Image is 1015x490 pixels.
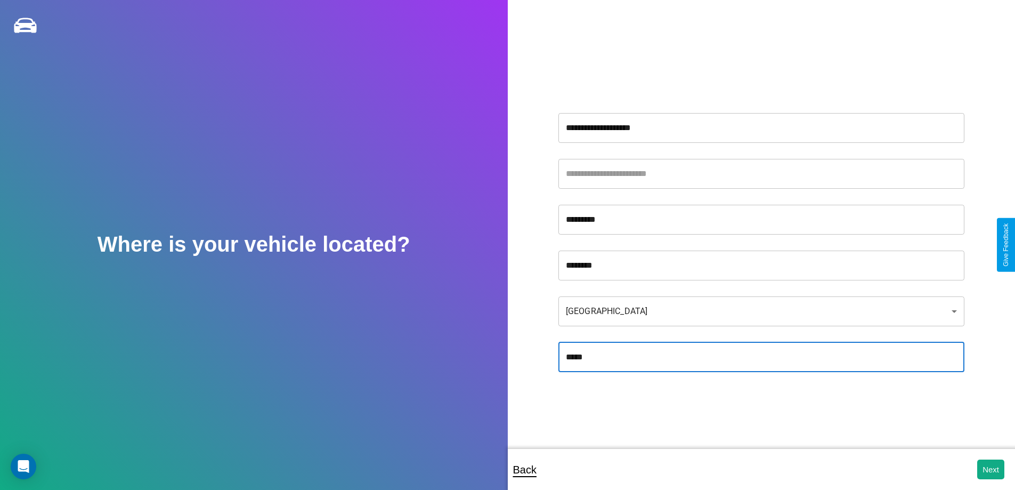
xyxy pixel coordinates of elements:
[513,460,537,479] p: Back
[98,232,410,256] h2: Where is your vehicle located?
[11,454,36,479] div: Open Intercom Messenger
[977,460,1004,479] button: Next
[558,296,964,326] div: [GEOGRAPHIC_DATA]
[1002,223,1010,267] div: Give Feedback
